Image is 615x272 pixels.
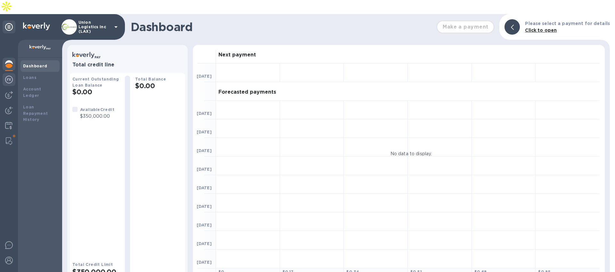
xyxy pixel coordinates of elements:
p: $350,000.00 [80,113,114,120]
h3: Forecasted payments [218,89,276,95]
b: [DATE] [197,130,212,134]
h2: $0.00 [135,82,183,90]
b: [DATE] [197,185,212,190]
b: [DATE] [197,204,212,209]
img: Foreign exchange [5,76,13,83]
p: Union Logistics Inc (LAX) [78,20,111,34]
b: Loan Repayment History [23,105,48,122]
b: Account Ledger [23,87,41,98]
b: Total Balance [135,77,166,81]
h2: $0.00 [72,88,120,96]
b: Dashboard [23,64,47,68]
b: Available Credit [80,107,114,112]
b: Current Outstanding Loan Balance [72,77,119,88]
h3: Total credit line [72,62,183,68]
b: [DATE] [197,148,212,153]
b: [DATE] [197,260,212,265]
p: No data to display. [390,150,432,157]
img: Credit hub [5,122,12,130]
b: Loans [23,75,37,80]
img: Logo [23,22,50,30]
b: [DATE] [197,167,212,172]
b: Please select a payment for details [525,21,610,26]
b: [DATE] [197,74,212,79]
h1: Dashboard [131,20,433,34]
b: [DATE] [197,111,212,116]
b: [DATE] [197,223,212,227]
b: Click to open [525,28,557,33]
b: Total Credit Limit [72,262,113,267]
h3: Next payment [218,52,256,58]
b: [DATE] [197,241,212,246]
div: Unpin categories [3,21,15,33]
